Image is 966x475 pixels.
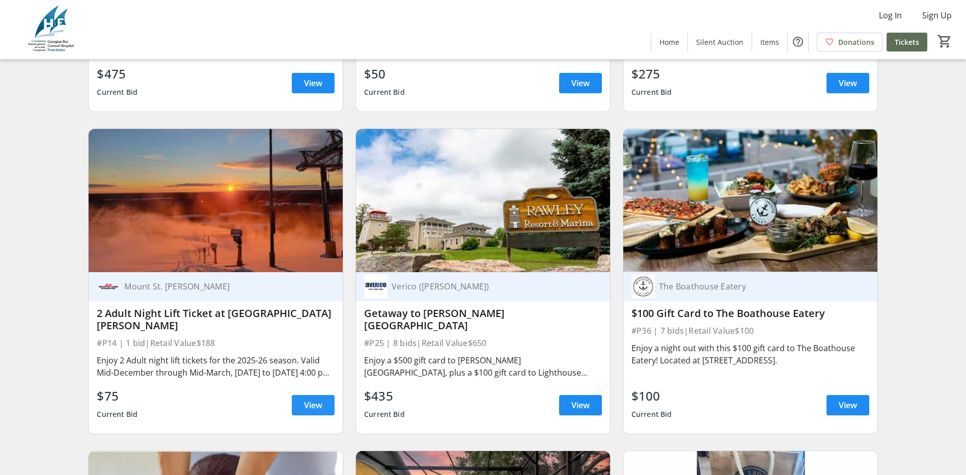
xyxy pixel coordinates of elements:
div: $100 [631,387,672,405]
span: Items [760,37,779,47]
div: Enjoy a night out with this $100 gift card to The Boathouse Eatery! Located at [STREET_ADDRESS]. [631,342,869,366]
img: Getaway to Rawley Resort [356,129,610,272]
a: View [826,395,869,415]
a: View [559,73,602,93]
a: View [292,395,335,415]
div: Current Bid [631,83,672,101]
a: Home [651,33,687,51]
img: 2 Adult Night Lift Ticket at Mount St. Louis Moonstone [89,129,343,272]
span: View [571,399,590,411]
div: Mount St. [PERSON_NAME] [120,281,322,292]
div: $435 [364,387,405,405]
span: View [304,77,322,89]
div: Enjoy a $500 gift card to [PERSON_NAME][GEOGRAPHIC_DATA], plus a $100 gift card to Lighthouse Res... [364,354,602,379]
div: #P36 | 7 bids | Retail Value $100 [631,324,869,338]
span: Home [659,37,679,47]
a: View [292,73,335,93]
div: Current Bid [97,405,137,424]
a: View [826,73,869,93]
div: $275 [631,65,672,83]
img: Georgian Bay General Hospital Foundation's Logo [6,4,97,55]
div: $475 [97,65,137,83]
div: Getaway to [PERSON_NAME][GEOGRAPHIC_DATA] [364,307,602,332]
span: Sign Up [922,9,952,21]
img: Verico (Martin Marshall) [364,275,388,298]
div: Current Bid [631,405,672,424]
span: View [839,77,857,89]
div: Enjoy 2 Adult night lift tickets for the 2025-26 season. Valid Mid-December through Mid-March, [D... [97,354,335,379]
button: Sign Up [914,7,960,23]
button: Help [788,32,808,52]
div: Current Bid [97,83,137,101]
img: The Boathouse Eatery [631,275,655,298]
div: Current Bid [364,83,405,101]
span: View [571,77,590,89]
div: $50 [364,65,405,83]
a: Items [752,33,787,51]
span: Tickets [895,37,919,47]
a: Silent Auction [688,33,752,51]
a: Donations [817,33,882,51]
span: Log In [879,9,902,21]
div: The Boathouse Eatery [655,281,857,292]
div: 2 Adult Night Lift Ticket at [GEOGRAPHIC_DATA][PERSON_NAME] [97,307,335,332]
button: Cart [935,32,954,50]
div: Current Bid [364,405,405,424]
div: #P14 | 1 bid | Retail Value $188 [97,336,335,350]
div: $75 [97,387,137,405]
button: Log In [871,7,910,23]
span: Silent Auction [696,37,743,47]
img: Mount St. Louis Moonstone [97,275,120,298]
div: #P25 | 8 bids | Retail Value $650 [364,336,602,350]
a: View [559,395,602,415]
a: Tickets [887,33,927,51]
div: $100 Gift Card to The Boathouse Eatery [631,307,869,320]
img: $100 Gift Card to The Boathouse Eatery [623,129,877,272]
span: View [839,399,857,411]
div: Verico ([PERSON_NAME]) [388,281,590,292]
span: Donations [838,37,874,47]
span: View [304,399,322,411]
